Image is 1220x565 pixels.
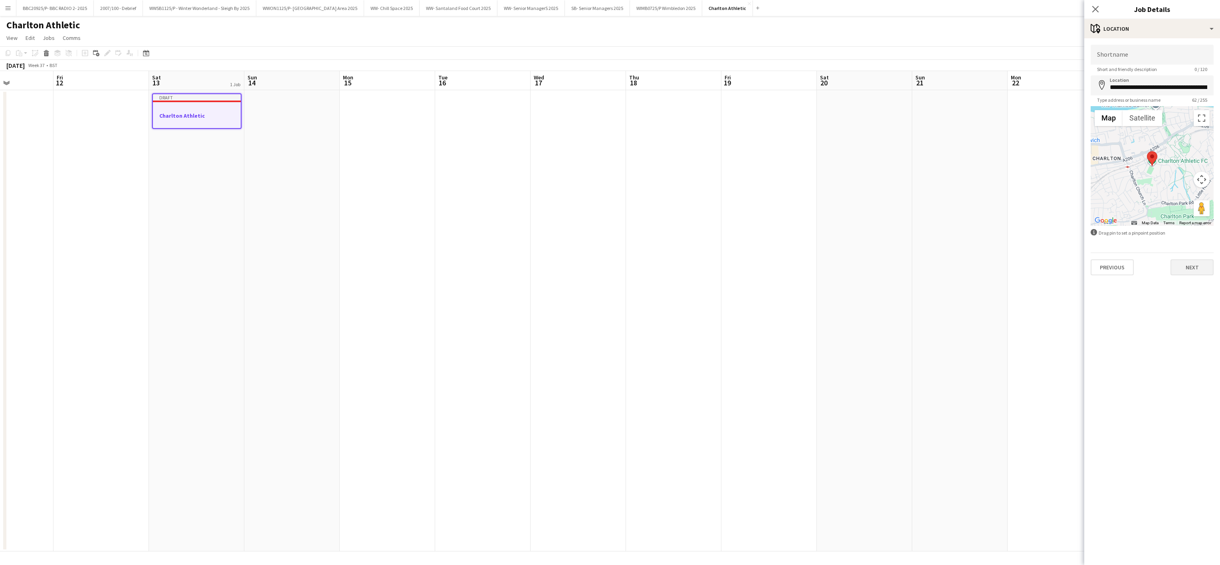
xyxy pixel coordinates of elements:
[497,0,565,16] button: WW- Senior ManagerS 2025
[152,74,161,81] span: Sat
[26,34,35,41] span: Edit
[1093,215,1119,226] img: Google
[63,34,81,41] span: Comms
[152,93,242,129] app-job-card: DraftCharlton Athletic
[6,19,80,31] h1: Charlton Athletic
[50,62,57,68] div: BST
[248,74,257,81] span: Sun
[629,74,639,81] span: Thu
[1084,19,1220,38] div: Location
[22,33,38,43] a: Edit
[1194,172,1210,188] button: Map camera controls
[26,62,46,68] span: Week 37
[420,0,497,16] button: WW- Santaland Food Court 2025
[143,0,256,16] button: WWSB1125/P - Winter Wonderland - Sleigh By 2025
[628,78,639,87] span: 18
[915,74,925,81] span: Sun
[820,74,829,81] span: Sat
[630,0,702,16] button: WIMB0725/P Wimbledon 2025
[437,78,448,87] span: 16
[1131,220,1137,226] button: Keyboard shortcuts
[438,74,448,81] span: Tue
[702,0,753,16] button: Charlton Athletic
[1170,259,1214,275] button: Next
[723,78,731,87] span: 19
[364,0,420,16] button: WW- Chill Space 2025
[1188,66,1214,72] span: 0 / 120
[1093,215,1119,226] a: Open this area in Google Maps (opens a new window)
[1091,66,1163,72] span: Short and friendly description
[819,78,829,87] span: 20
[1186,97,1214,103] span: 62 / 255
[1091,229,1214,237] div: Drag pin to set a pinpoint position
[343,74,353,81] span: Mon
[725,74,731,81] span: Fri
[1179,221,1211,225] a: Report a map error
[1011,74,1021,81] span: Mon
[1142,220,1159,226] button: Map Data
[1010,78,1021,87] span: 22
[1091,259,1134,275] button: Previous
[1163,221,1174,225] a: Terms (opens in new tab)
[3,33,21,43] a: View
[151,78,161,87] span: 13
[1091,97,1167,103] span: Type address or business name
[1084,4,1220,14] h3: Job Details
[230,81,240,87] div: 1 Job
[6,34,18,41] span: View
[534,74,544,81] span: Wed
[1095,110,1123,126] button: Show street map
[1194,200,1210,216] button: Drag Pegman onto the map to open Street View
[40,33,58,43] a: Jobs
[59,33,84,43] a: Comms
[256,0,364,16] button: WWON1125/P- [GEOGRAPHIC_DATA] Area 2025
[57,74,63,81] span: Fri
[94,0,143,16] button: 2007/100 - Debrief
[153,112,241,119] h3: Charlton Athletic
[1123,110,1162,126] button: Show satellite imagery
[55,78,63,87] span: 12
[153,94,241,101] div: Draft
[914,78,925,87] span: 21
[1194,110,1210,126] button: Toggle fullscreen view
[16,0,94,16] button: BBC20925/P- BBC RADIO 2- 2025
[246,78,257,87] span: 14
[43,34,55,41] span: Jobs
[6,61,25,69] div: [DATE]
[533,78,544,87] span: 17
[342,78,353,87] span: 15
[565,0,630,16] button: SB- Senior Managers 2025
